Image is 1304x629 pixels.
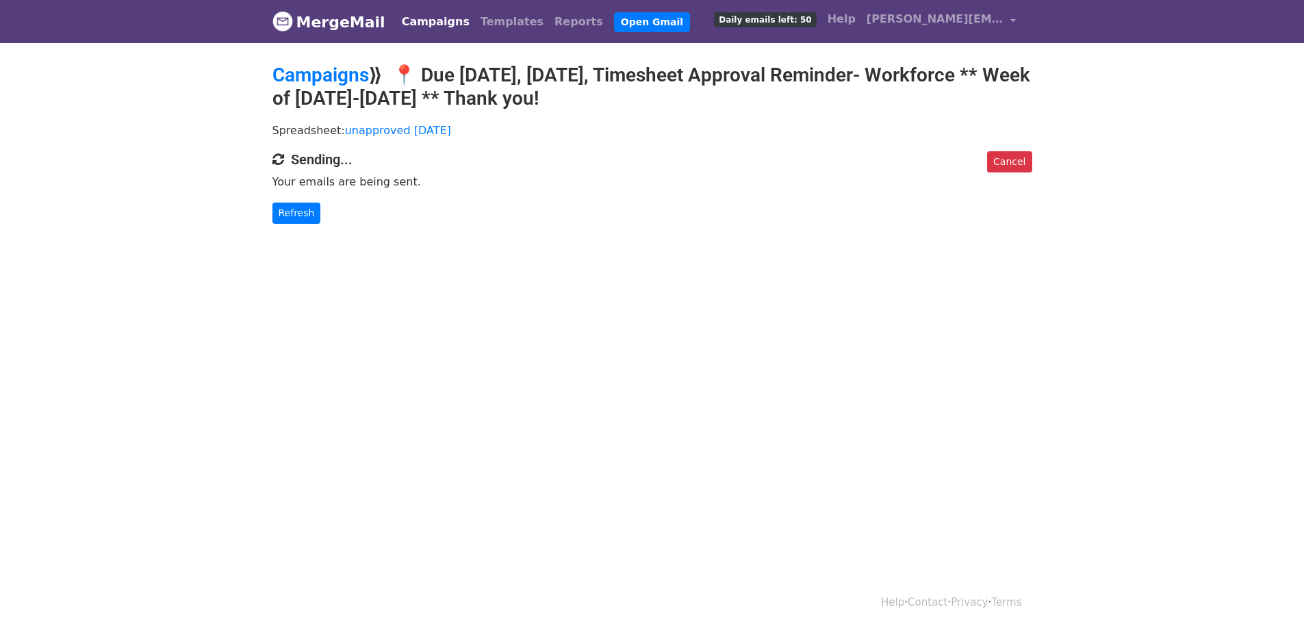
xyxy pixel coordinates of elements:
[987,151,1032,172] a: Cancel
[272,151,1032,168] h4: Sending...
[881,596,904,608] a: Help
[714,12,816,27] span: Daily emails left: 50
[708,5,821,33] a: Daily emails left: 50
[272,64,369,86] a: Campaigns
[822,5,861,33] a: Help
[951,596,988,608] a: Privacy
[272,203,321,224] a: Refresh
[272,64,1032,110] h2: ⟫ 📍 Due [DATE], [DATE], Timesheet Approval Reminder- Workforce ** Week of [DATE]-[DATE] ** Thank ...
[272,8,385,36] a: MergeMail
[475,8,549,36] a: Templates
[614,12,690,32] a: Open Gmail
[345,124,451,137] a: unapproved [DATE]
[867,11,1003,27] span: [PERSON_NAME][EMAIL_ADDRESS][PERSON_NAME][DOMAIN_NAME]
[861,5,1021,38] a: [PERSON_NAME][EMAIL_ADDRESS][PERSON_NAME][DOMAIN_NAME]
[272,123,1032,138] p: Spreadsheet:
[991,596,1021,608] a: Terms
[549,8,609,36] a: Reports
[272,11,293,31] img: MergeMail logo
[908,596,947,608] a: Contact
[396,8,475,36] a: Campaigns
[272,175,1032,189] p: Your emails are being sent.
